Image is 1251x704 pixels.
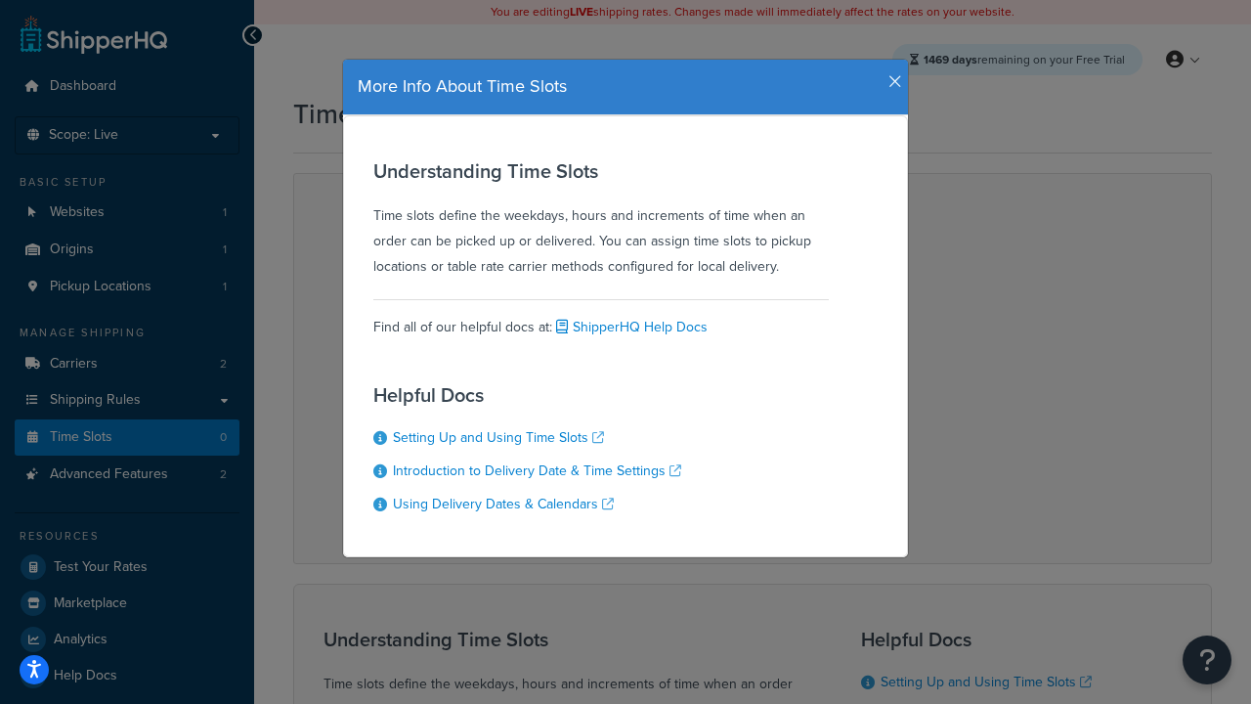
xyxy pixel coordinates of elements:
div: Time slots define the weekdays, hours and increments of time when an order can be picked up or de... [373,160,829,280]
a: Using Delivery Dates & Calendars [393,494,614,514]
a: Setting Up and Using Time Slots [393,427,604,448]
div: Find all of our helpful docs at: [373,299,829,340]
a: ShipperHQ Help Docs [552,317,708,337]
h3: Understanding Time Slots [373,160,829,182]
h4: More Info About Time Slots [358,74,893,100]
a: Introduction to Delivery Date & Time Settings [393,461,681,481]
h3: Helpful Docs [373,384,681,406]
